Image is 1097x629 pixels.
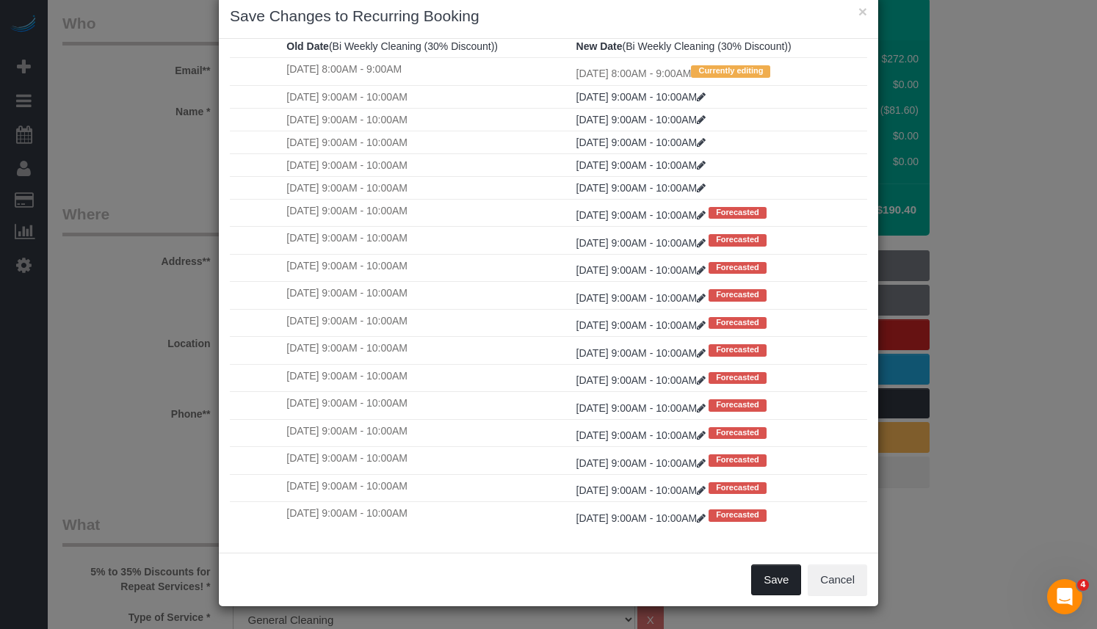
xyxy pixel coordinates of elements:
[576,237,709,249] a: [DATE] 9:00AM - 10:00AM
[576,159,706,171] a: [DATE] 9:00AM - 10:00AM
[751,564,801,595] button: Save
[808,564,867,595] button: Cancel
[573,35,867,58] th: (Bi Weekly Cleaning (30% Discount))
[709,399,767,411] span: Forecasted
[283,199,572,226] td: [DATE] 9:00AM - 10:00AM
[283,337,572,364] td: [DATE] 9:00AM - 10:00AM
[709,262,767,274] span: Forecasted
[576,182,706,194] a: [DATE] 9:00AM - 10:00AM
[576,91,706,103] a: [DATE] 9:00AM - 10:00AM
[709,482,767,494] span: Forecasted
[858,4,867,19] button: ×
[283,364,572,391] td: [DATE] 9:00AM - 10:00AM
[1077,579,1089,591] span: 4
[709,289,767,301] span: Forecasted
[576,264,709,276] a: [DATE] 9:00AM - 10:00AM
[576,40,623,52] strong: New Date
[283,176,572,199] td: [DATE] 9:00AM - 10:00AM
[283,392,572,419] td: [DATE] 9:00AM - 10:00AM
[573,58,867,85] td: [DATE] 8:00AM - 9:00AM
[576,209,709,221] a: [DATE] 9:00AM - 10:00AM
[230,5,867,27] h3: Save Changes to Recurring Booking
[283,309,572,336] td: [DATE] 9:00AM - 10:00AM
[283,474,572,501] td: [DATE] 9:00AM - 10:00AM
[709,317,767,329] span: Forecasted
[709,509,767,521] span: Forecasted
[283,502,572,529] td: [DATE] 9:00AM - 10:00AM
[283,35,572,58] th: (Bi Weekly Cleaning (30% Discount))
[576,319,709,331] a: [DATE] 9:00AM - 10:00AM
[576,457,709,469] a: [DATE] 9:00AM - 10:00AM
[576,484,709,496] a: [DATE] 9:00AM - 10:00AM
[709,234,767,246] span: Forecasted
[691,65,770,77] span: Currently editing
[709,207,767,219] span: Forecasted
[709,454,767,466] span: Forecasted
[283,58,572,85] td: [DATE] 8:00AM - 9:00AM
[283,85,572,108] td: [DATE] 9:00AM - 10:00AM
[576,402,709,414] a: [DATE] 9:00AM - 10:00AM
[709,427,767,439] span: Forecasted
[283,282,572,309] td: [DATE] 9:00AM - 10:00AM
[576,347,709,359] a: [DATE] 9:00AM - 10:00AM
[283,254,572,281] td: [DATE] 9:00AM - 10:00AM
[283,131,572,153] td: [DATE] 9:00AM - 10:00AM
[283,419,572,446] td: [DATE] 9:00AM - 10:00AM
[1047,579,1082,614] iframe: Intercom live chat
[576,512,709,524] a: [DATE] 9:00AM - 10:00AM
[576,137,706,148] a: [DATE] 9:00AM - 10:00AM
[709,372,767,384] span: Forecasted
[283,447,572,474] td: [DATE] 9:00AM - 10:00AM
[576,429,709,441] a: [DATE] 9:00AM - 10:00AM
[283,227,572,254] td: [DATE] 9:00AM - 10:00AM
[709,344,767,356] span: Forecasted
[286,40,329,52] strong: Old Date
[576,292,709,304] a: [DATE] 9:00AM - 10:00AM
[283,153,572,176] td: [DATE] 9:00AM - 10:00AM
[576,114,706,126] a: [DATE] 9:00AM - 10:00AM
[576,374,709,386] a: [DATE] 9:00AM - 10:00AM
[283,108,572,131] td: [DATE] 9:00AM - 10:00AM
